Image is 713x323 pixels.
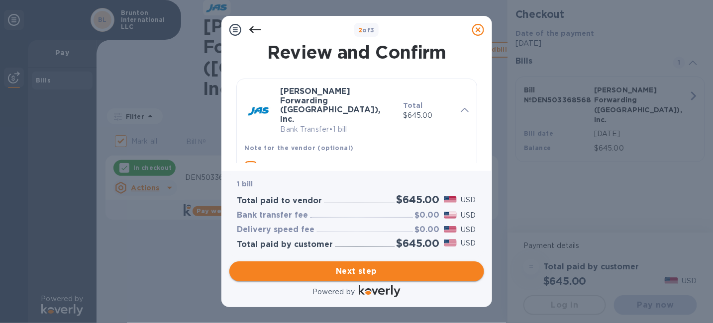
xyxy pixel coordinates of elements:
[237,240,333,249] h3: Total paid by customer
[461,195,476,205] p: USD
[237,265,476,277] span: Next step
[403,110,453,121] p: $645.00
[403,101,423,109] b: Total
[461,238,476,248] p: USD
[415,225,440,235] h3: $0.00
[397,193,440,206] h2: $645.00
[358,26,362,34] span: 2
[444,212,457,219] img: USD
[261,163,303,171] u: Add a note
[461,210,476,221] p: USD
[245,144,354,152] b: Note for the vendor (optional)
[444,240,457,246] img: USD
[281,86,381,124] b: [PERSON_NAME] Forwarding ([GEOGRAPHIC_DATA]), Inc.
[229,261,484,281] button: Next step
[444,226,457,233] img: USD
[237,180,253,188] b: 1 bill
[245,87,469,191] div: [PERSON_NAME] Forwarding ([GEOGRAPHIC_DATA]), Inc.Bank Transfer•1 billTotal$645.00Note for the ve...
[444,196,457,203] img: USD
[237,196,322,206] h3: Total paid to vendor
[234,42,479,63] h1: Review and Confirm
[358,26,375,34] b: of 3
[461,225,476,235] p: USD
[312,287,355,297] p: Powered by
[359,285,401,297] img: Logo
[397,237,440,249] h2: $645.00
[237,225,315,235] h3: Delivery speed fee
[237,211,308,220] h3: Bank transfer fee
[281,124,395,135] p: Bank Transfer • 1 bill
[415,211,440,220] h3: $0.00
